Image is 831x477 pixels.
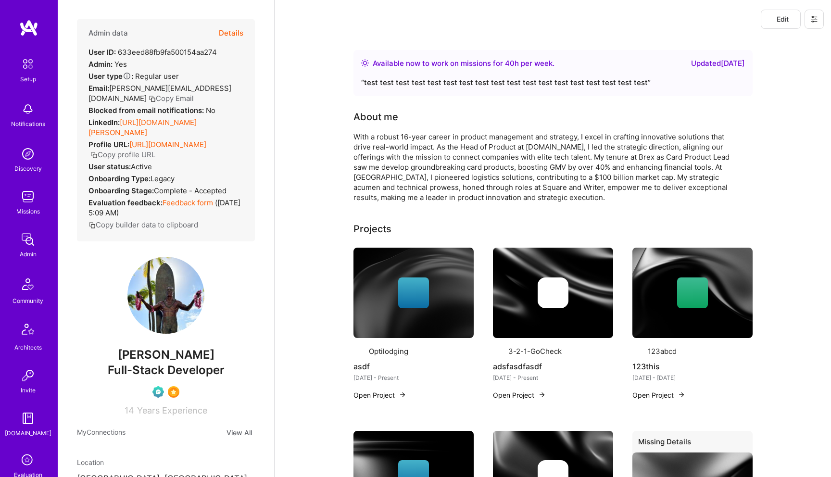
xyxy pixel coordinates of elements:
img: guide book [18,409,38,428]
button: Edit [761,10,801,29]
div: [DOMAIN_NAME] [5,428,51,438]
span: Edit [773,14,789,24]
div: Invite [21,385,36,395]
button: Copy builder data to clipboard [88,220,198,230]
strong: Blocked from email notifications: [88,106,206,115]
img: discovery [18,144,38,163]
i: icon Copy [90,151,98,159]
div: About me [353,110,398,124]
div: Optilodging [369,346,408,356]
img: admin teamwork [18,230,38,249]
div: 123abcd [648,346,677,356]
a: Feedback form [163,198,213,207]
img: Evaluation Call Pending [152,386,164,398]
div: [DATE] - Present [353,373,474,383]
img: Company logo [632,346,644,357]
strong: Onboarding Stage: [88,186,154,195]
i: icon Copy [149,95,156,102]
div: No [88,105,215,115]
strong: User status: [88,162,131,171]
img: setup [18,54,38,74]
img: SelectionTeam [168,386,179,398]
img: Company logo [353,346,365,357]
button: Open Project [493,390,546,400]
img: arrow-right [399,391,406,399]
div: ( [DATE] 5:09 AM ) [88,198,243,218]
img: Community [16,273,39,296]
button: Details [219,19,243,47]
strong: LinkedIn: [88,118,120,127]
div: Updated [DATE] [691,58,745,69]
button: Open Project [353,390,406,400]
strong: User ID: [88,48,116,57]
strong: Admin: [88,60,113,69]
img: cover [632,248,753,338]
div: Setup [20,74,36,84]
span: [PERSON_NAME][EMAIL_ADDRESS][DOMAIN_NAME] [88,84,231,103]
span: Full-Stack Developer [108,363,225,377]
img: cover [493,248,613,338]
div: “ test test test test test test test test test test test test test test test test test test ” [361,77,745,88]
i: Help [123,72,131,80]
strong: Profile URL: [88,140,129,149]
img: Availability [361,59,369,67]
div: Available now to work on missions for h per week . [373,58,554,69]
button: Open Project [632,390,685,400]
div: Admin [20,249,37,259]
img: arrow-right [678,391,685,399]
h4: asdf [353,360,474,373]
span: Complete - Accepted [154,186,227,195]
h4: 123this [632,360,753,373]
img: Architects [16,319,39,342]
span: 14 [125,405,134,415]
span: [PERSON_NAME] [77,348,255,362]
div: [DATE] - Present [493,373,613,383]
a: [URL][DOMAIN_NAME][PERSON_NAME] [88,118,197,137]
div: Location [77,457,255,467]
strong: Evaluation feedback: [88,198,163,207]
strong: User type : [88,72,133,81]
i: icon Copy [88,222,96,229]
img: Company logo [538,277,568,308]
strong: Email: [88,84,109,93]
img: teamwork [18,187,38,206]
span: Active [131,162,152,171]
img: cover [353,248,474,338]
img: bell [18,100,38,119]
a: [URL][DOMAIN_NAME] [129,140,206,149]
div: Architects [14,342,42,352]
span: legacy [151,174,175,183]
img: arrow-right [538,391,546,399]
button: Copy Email [149,93,194,103]
div: Regular user [88,71,179,81]
div: Yes [88,59,127,69]
div: With a robust 16-year career in product management and strategy, I excel in crafting innovative s... [353,132,738,202]
div: Notifications [11,119,45,129]
img: Invite [18,366,38,385]
img: Company logo [493,346,504,357]
img: User Avatar [127,257,204,334]
h4: Admin data [88,29,128,38]
button: Copy profile URL [90,150,155,160]
button: View All [224,427,255,438]
div: [DATE] - [DATE] [632,373,753,383]
div: Missing Details [632,431,753,456]
span: 40 [505,59,515,68]
div: 633eed88fb9fa500154aa274 [88,47,217,57]
img: logo [19,19,38,37]
h4: adsfasdfasdf [493,360,613,373]
div: 3-2-1-GoCheck [508,346,562,356]
i: icon SelectionTeam [19,452,37,470]
span: Years Experience [137,405,207,415]
div: Missions [16,206,40,216]
strong: Onboarding Type: [88,174,151,183]
div: Discovery [14,163,42,174]
div: Community [13,296,43,306]
span: My Connections [77,427,126,438]
div: Projects [353,222,391,236]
